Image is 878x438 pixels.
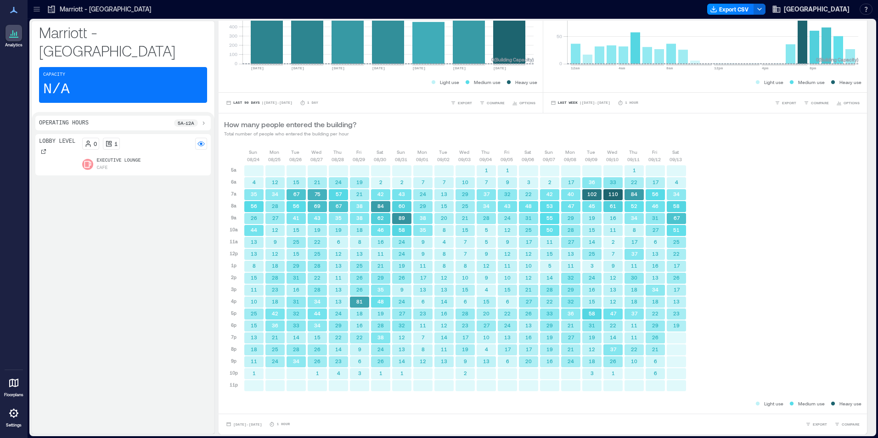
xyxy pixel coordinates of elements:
[483,263,490,269] text: 12
[449,98,474,107] button: EXPORT
[377,275,384,281] text: 29
[314,239,321,245] text: 22
[485,275,488,281] text: 9
[311,148,321,156] p: Wed
[546,203,553,209] text: 53
[493,66,507,70] text: [DATE]
[307,100,318,106] p: 1 Day
[610,215,616,221] text: 16
[564,156,576,163] p: 09/08
[773,98,798,107] button: EXPORT
[231,178,236,185] p: 6a
[485,239,488,245] text: 5
[336,191,342,197] text: 57
[525,215,532,221] text: 31
[335,179,342,185] text: 24
[510,98,537,107] button: OPTIONS
[251,191,257,197] text: 35
[399,263,405,269] text: 19
[525,227,532,233] text: 25
[483,215,490,221] text: 28
[253,263,256,269] text: 8
[231,202,236,209] p: 8a
[625,100,638,106] p: 1 Hour
[548,179,552,185] text: 2
[39,23,207,60] p: Marriott - [GEOGRAPHIC_DATA]
[652,203,658,209] text: 46
[224,119,356,130] p: How many people entered the building?
[633,227,636,233] text: 8
[337,239,340,245] text: 6
[610,179,616,185] text: 33
[631,239,638,245] text: 17
[546,191,553,197] text: 42
[631,251,638,257] text: 37
[525,275,532,281] text: 12
[804,420,829,429] button: EXPORT
[251,203,257,209] text: 56
[504,215,511,221] text: 24
[97,157,141,164] p: Executive Lounge
[353,156,365,163] p: 08/29
[487,100,505,106] span: COMPARE
[478,98,507,107] button: COMPARE
[589,239,595,245] text: 14
[631,263,637,269] text: 11
[546,227,553,233] text: 50
[629,148,637,156] p: Thu
[233,422,262,427] span: [DATE] - [DATE]
[527,179,530,185] text: 3
[314,215,321,221] text: 43
[420,227,426,233] text: 35
[422,251,425,257] text: 9
[272,227,278,233] text: 12
[399,203,405,209] text: 60
[458,100,472,106] span: EXPORT
[834,98,861,107] button: OPTIONS
[474,79,501,86] p: Medium use
[374,156,386,163] p: 08/30
[525,263,532,269] text: 10
[272,215,279,221] text: 27
[485,251,488,257] text: 9
[293,227,299,233] text: 15
[399,227,405,233] text: 58
[543,156,555,163] p: 09/07
[610,227,616,233] text: 11
[314,203,321,209] text: 69
[270,148,279,156] p: Mon
[485,167,488,173] text: 1
[399,215,405,221] text: 89
[764,79,783,86] p: Light use
[675,179,678,185] text: 4
[585,156,597,163] p: 09/09
[485,179,488,185] text: 7
[504,263,511,269] text: 11
[2,22,25,51] a: Analytics
[231,190,236,197] p: 7a
[3,402,25,431] a: Settings
[443,179,446,185] text: 7
[272,179,278,185] text: 12
[356,251,363,257] text: 13
[314,263,321,269] text: 28
[314,227,321,233] text: 19
[422,179,425,185] text: 7
[769,2,852,17] button: [GEOGRAPHIC_DATA]
[589,251,595,257] text: 25
[420,263,426,269] text: 11
[459,148,469,156] p: Wed
[291,148,299,156] p: Tue
[400,179,404,185] text: 2
[568,215,574,221] text: 29
[666,66,673,70] text: 8am
[565,148,575,156] p: Mon
[443,251,446,257] text: 8
[335,263,342,269] text: 13
[420,275,427,281] text: 17
[293,215,299,221] text: 41
[1,372,26,400] a: Floorplans
[652,263,658,269] text: 16
[377,263,384,269] text: 21
[648,156,661,163] p: 09/12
